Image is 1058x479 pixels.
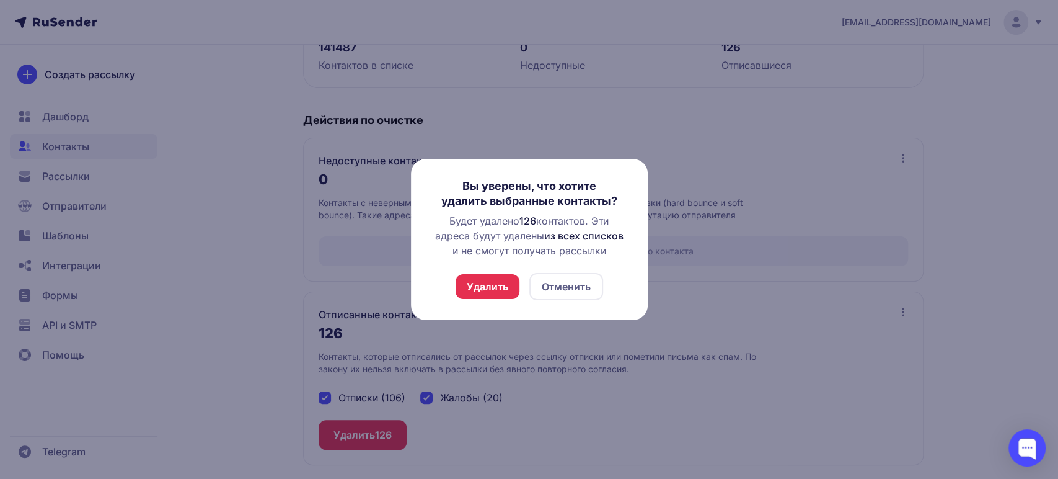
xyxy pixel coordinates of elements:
[544,230,624,242] span: из всех списков
[529,273,603,300] button: Отменить
[456,274,519,299] button: Удалить
[519,215,536,227] span: 126
[431,213,628,258] div: Будет удалено контактов. Эти адреса будут удалены и не смогут получать рассылки
[431,179,628,208] h3: Вы уверены, что хотите удалить выбранные контакты?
